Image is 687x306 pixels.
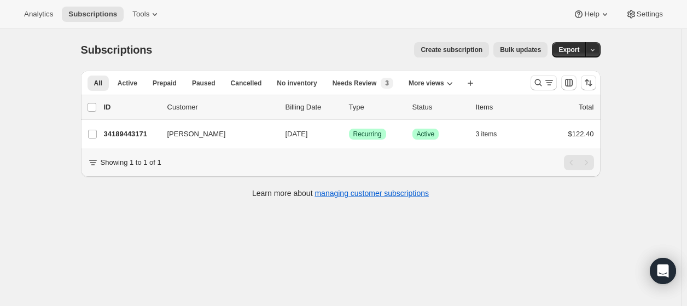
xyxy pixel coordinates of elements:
[584,10,599,19] span: Help
[286,130,308,138] span: [DATE]
[567,7,616,22] button: Help
[315,189,429,198] a: managing customer subscriptions
[476,126,509,142] button: 3 items
[412,102,467,113] p: Status
[421,45,482,54] span: Create subscription
[637,10,663,19] span: Settings
[568,130,594,138] span: $122.40
[333,79,377,88] span: Needs Review
[385,79,389,88] span: 3
[462,76,479,91] button: Create new view
[349,102,404,113] div: Type
[414,42,489,57] button: Create subscription
[500,45,541,54] span: Bulk updates
[132,10,149,19] span: Tools
[126,7,167,22] button: Tools
[104,102,594,113] div: IDCustomerBilling DateTypeStatusItemsTotal
[101,157,161,168] p: Showing 1 to 1 of 1
[252,188,429,199] p: Learn more about
[153,79,177,88] span: Prepaid
[167,102,277,113] p: Customer
[564,155,594,170] nav: Pagination
[104,129,159,140] p: 34189443171
[167,129,226,140] span: [PERSON_NAME]
[277,79,317,88] span: No inventory
[104,126,594,142] div: 34189443171[PERSON_NAME][DATE]SuccessRecurringSuccessActive3 items$122.40
[581,75,596,90] button: Sort the results
[417,130,435,138] span: Active
[493,42,548,57] button: Bulk updates
[24,10,53,19] span: Analytics
[558,45,579,54] span: Export
[161,125,270,143] button: [PERSON_NAME]
[62,7,124,22] button: Subscriptions
[18,7,60,22] button: Analytics
[94,79,102,88] span: All
[552,42,586,57] button: Export
[81,44,153,56] span: Subscriptions
[118,79,137,88] span: Active
[68,10,117,19] span: Subscriptions
[286,102,340,113] p: Billing Date
[579,102,593,113] p: Total
[409,79,444,88] span: More views
[192,79,216,88] span: Paused
[231,79,262,88] span: Cancelled
[104,102,159,113] p: ID
[650,258,676,284] div: Open Intercom Messenger
[619,7,669,22] button: Settings
[402,76,459,91] button: More views
[476,102,531,113] div: Items
[353,130,382,138] span: Recurring
[531,75,557,90] button: Search and filter results
[561,75,577,90] button: Customize table column order and visibility
[476,130,497,138] span: 3 items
